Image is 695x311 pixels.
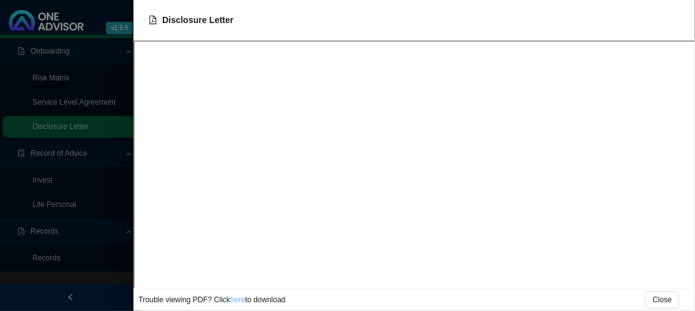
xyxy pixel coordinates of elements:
[245,295,286,304] span: to download
[653,294,672,306] span: Close
[148,16,157,24] span: file-pdf
[139,295,230,304] span: Trouble viewing PDF? Click
[230,295,245,304] a: here
[162,15,233,25] span: Disclosure Letter
[645,291,679,309] button: Close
